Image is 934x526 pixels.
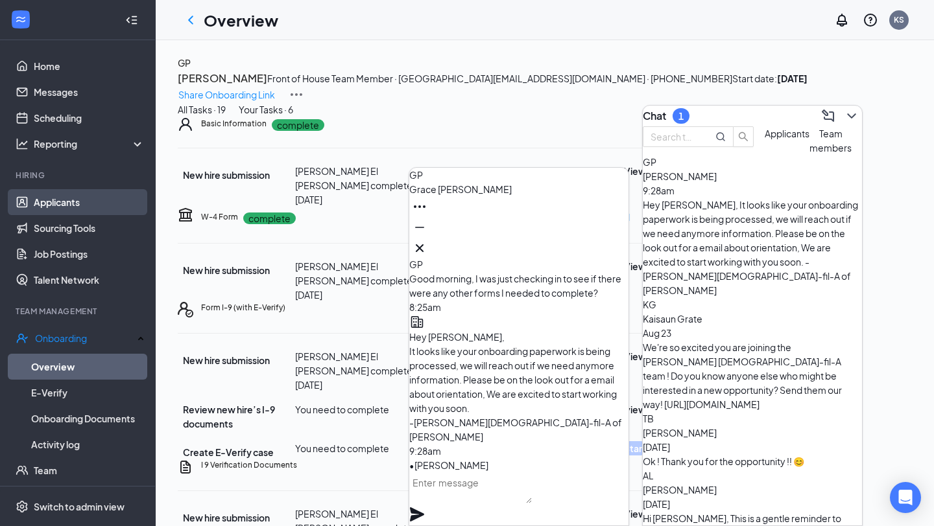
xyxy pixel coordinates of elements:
span: Review new hire’s I-9 documents [183,404,275,429]
div: Hiring [16,170,142,181]
svg: Plane [409,507,425,522]
input: Search team member [651,130,697,144]
strong: [DATE] [777,73,808,84]
div: TB [643,411,862,426]
svg: Settings [16,500,29,513]
span: Kaisaun Grate [643,313,702,325]
p: complete [272,119,324,131]
span: Aug 23 [643,327,671,339]
svg: CustomFormIcon [178,459,193,475]
a: Scheduling [34,105,145,131]
p: complete [243,212,296,224]
div: Reporting [34,137,145,150]
a: Job Postings [34,241,145,267]
span: Applicants [765,128,809,139]
a: Activity log [31,431,145,457]
span: [PERSON_NAME] [643,170,717,182]
a: Overview [31,354,145,380]
h5: W-4 Form [201,211,238,223]
svg: UserCheck [16,332,29,345]
svg: Minimize [412,220,427,235]
span: 9:28am [643,185,675,196]
h5: Basic Information [201,118,267,130]
a: E-Verify [31,380,145,406]
svg: ComposeMessage [820,108,836,124]
span: New hire submission [183,264,270,276]
div: All Tasks · 19 [178,102,226,117]
h5: Form I-9 (with E-Verify) [201,302,285,314]
svg: FormI9EVerifyIcon [178,302,193,317]
button: ChevronDown [841,106,862,126]
button: View [624,349,646,363]
img: More Actions [289,87,304,102]
div: GP [643,155,862,169]
span: [PERSON_NAME] El [PERSON_NAME] completed on [DATE] [295,165,431,205]
svg: TaxGovernmentIcon [178,207,193,222]
span: Start date: [732,73,808,84]
button: Start [624,441,646,455]
button: GP [178,56,191,70]
span: Create E-Verify case [183,446,274,458]
h3: Chat [643,109,666,123]
svg: Notifications [834,12,850,28]
button: Minimize [409,217,430,238]
span: [PERSON_NAME] El [PERSON_NAME] completed on [DATE] [295,350,431,391]
div: KG [643,297,862,312]
a: Documents [34,483,145,509]
svg: Collapse [125,14,138,27]
span: Good morning, I was just checking in to see if there were any other forms I needed to complete? [409,273,621,299]
button: Cross [409,238,430,258]
svg: MagnifyingGlass [715,131,726,142]
div: Team Management [16,306,142,317]
button: View [624,507,646,521]
div: 1 [678,111,684,122]
span: [DATE] [643,498,670,510]
div: We're so excited you are joining the [PERSON_NAME] [DEMOGRAPHIC_DATA]-fil-A team ! Do you know an... [643,340,862,411]
div: 8:25am [409,300,629,314]
a: Onboarding Documents [31,406,145,431]
a: Messages [34,79,145,105]
div: Onboarding [35,332,134,345]
div: GP [409,257,629,271]
button: ComposeMessage [818,106,839,126]
button: Share Onboarding Link [178,87,276,102]
span: • [PERSON_NAME] [409,459,488,471]
span: New hire submission [183,169,270,181]
span: [PERSON_NAME] El [PERSON_NAME] completed on [DATE] [295,260,431,301]
div: AL [643,468,862,483]
svg: QuestionInfo [863,12,878,28]
button: View [624,259,646,273]
p: Share Onboarding Link [178,87,275,102]
a: Sourcing Tools [34,215,145,241]
button: View [624,164,646,178]
svg: ChevronDown [844,108,859,124]
svg: WorkstreamLogo [14,13,27,26]
div: Hey [PERSON_NAME], It looks like your onboarding paperwork is being processed, we will reach out ... [643,198,862,297]
span: New hire submission [183,354,270,366]
svg: Company [409,314,425,330]
div: Your Tasks · 6 [239,102,293,117]
div: KS [894,14,904,25]
div: Open Intercom Messenger [890,482,921,513]
button: Review [614,402,646,417]
span: You need to complete [295,442,389,454]
span: [DATE] [643,441,670,453]
div: Switch to admin view [34,500,125,513]
h3: [PERSON_NAME] [178,70,267,87]
span: [PERSON_NAME] [643,484,717,496]
h1: Overview [204,9,278,31]
svg: User [178,117,193,132]
a: Team [34,457,145,483]
button: search [733,126,754,147]
h5: I 9 Verification Documents [201,459,297,471]
svg: Cross [412,240,427,256]
a: Applicants [34,189,145,215]
svg: ChevronLeft [183,12,198,28]
span: Grace [PERSON_NAME] [409,183,512,195]
span: search [734,131,753,142]
div: 9:28am [409,444,629,458]
button: Ellipses [409,196,430,217]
